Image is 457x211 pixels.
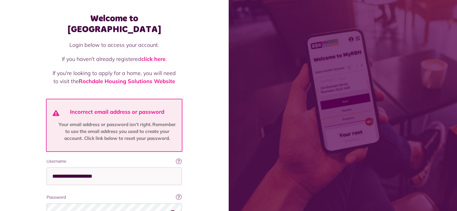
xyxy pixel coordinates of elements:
a: Rochdale Housing Solutions Website [79,78,175,85]
p: Login below to access your account. [53,41,176,49]
a: click here [141,56,166,62]
label: Password [47,194,182,200]
p: If you're looking to apply for a home, you will need to visit the [53,69,176,85]
p: If you haven't already registered . [53,55,176,63]
h4: Incorrect email address or password [56,109,178,115]
label: Username [47,158,182,164]
p: Your email address or password isn’t right. Remember to use the email address you used to create ... [56,121,178,142]
h1: Welcome to [GEOGRAPHIC_DATA] [47,13,182,35]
